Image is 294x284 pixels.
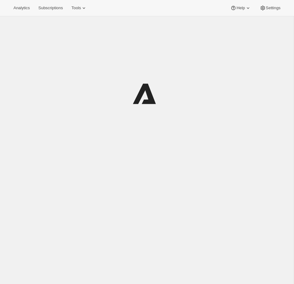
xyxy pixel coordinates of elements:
button: Settings [256,4,284,12]
button: Subscriptions [35,4,66,12]
button: Help [227,4,254,12]
span: Subscriptions [38,6,63,10]
span: Analytics [13,6,30,10]
button: Tools [68,4,91,12]
span: Settings [266,6,281,10]
button: Analytics [10,4,33,12]
span: Help [236,6,245,10]
span: Tools [71,6,81,10]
